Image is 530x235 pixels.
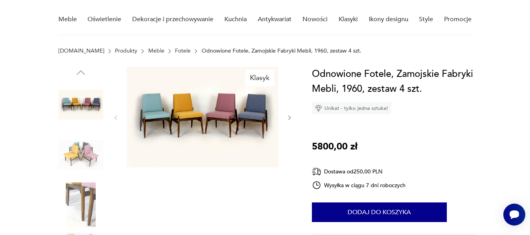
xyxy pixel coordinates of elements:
div: Dostawa od 250,00 PLN [312,167,406,177]
button: Dodaj do koszyka [312,202,447,222]
a: Meble [148,48,164,54]
a: Antykwariat [258,4,291,35]
a: Promocje [444,4,472,35]
img: Zdjęcie produktu Odnowione Fotele, Zamojskie Fabryki Mebli, 1960, zestaw 4 szt. [58,82,103,127]
div: Unikat - tylko jedna sztuka! [312,102,391,114]
h1: Odnowione Fotele, Zamojskie Fabryki Mebli, 1960, zestaw 4 szt. [312,67,477,97]
a: [DOMAIN_NAME] [58,48,104,54]
img: Zdjęcie produktu Odnowione Fotele, Zamojskie Fabryki Mebli, 1960, zestaw 4 szt. [127,67,278,168]
iframe: Smartsupp widget button [503,204,525,226]
a: Produkty [115,48,137,54]
a: Style [419,4,433,35]
img: Zdjęcie produktu Odnowione Fotele, Zamojskie Fabryki Mebli, 1960, zestaw 4 szt. [58,182,103,227]
a: Ikony designu [369,4,408,35]
p: Odnowione Fotele, Zamojskie Fabryki Mebli, 1960, zestaw 4 szt. [202,48,361,54]
p: 5800,00 zł [312,139,357,154]
a: Meble [58,4,77,35]
a: Dekoracje i przechowywanie [132,4,213,35]
a: Oświetlenie [87,4,121,35]
a: Fotele [175,48,191,54]
img: Ikona dostawy [312,167,321,177]
div: Klasyk [245,70,274,86]
img: Zdjęcie produktu Odnowione Fotele, Zamojskie Fabryki Mebli, 1960, zestaw 4 szt. [58,133,103,177]
a: Nowości [302,4,328,35]
a: Kuchnia [224,4,247,35]
div: Wysyłka w ciągu 7 dni roboczych [312,180,406,190]
img: Ikona diamentu [315,105,322,112]
a: Klasyki [339,4,358,35]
